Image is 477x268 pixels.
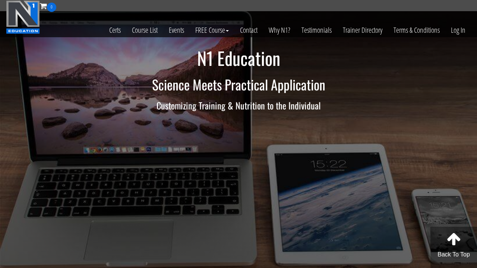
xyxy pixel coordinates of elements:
h2: Science Meets Practical Application [20,77,457,92]
span: 0 [47,3,56,12]
img: n1-education [6,0,40,34]
a: FREE Course [190,12,234,48]
a: Testimonials [296,12,337,48]
a: Events [163,12,190,48]
a: Contact [234,12,263,48]
a: Certs [104,12,126,48]
a: Terms & Conditions [388,12,445,48]
a: Course List [126,12,163,48]
a: Trainer Directory [337,12,388,48]
a: 0 [40,1,56,11]
h3: Customizing Training & Nutrition to the Individual [20,100,457,110]
a: Why N1? [263,12,296,48]
a: Log In [445,12,471,48]
p: Back To Top [430,250,477,259]
h1: N1 Education [20,48,457,68]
